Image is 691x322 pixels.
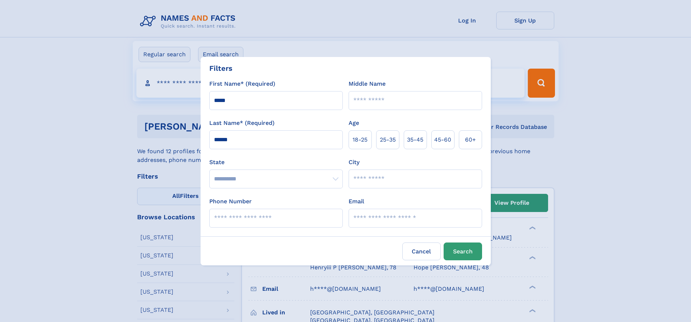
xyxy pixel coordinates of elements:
label: Age [349,119,359,127]
label: City [349,158,359,167]
label: Cancel [402,242,441,260]
label: Middle Name [349,80,386,88]
label: Email [349,197,364,206]
label: First Name* (Required) [209,80,275,88]
label: Phone Number [209,197,252,206]
span: 45‑60 [434,135,451,144]
button: Search [444,242,482,260]
span: 35‑45 [407,135,423,144]
span: 25‑35 [380,135,396,144]
span: 60+ [465,135,476,144]
div: Filters [209,63,233,74]
label: Last Name* (Required) [209,119,275,127]
span: 18‑25 [353,135,367,144]
label: State [209,158,343,167]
